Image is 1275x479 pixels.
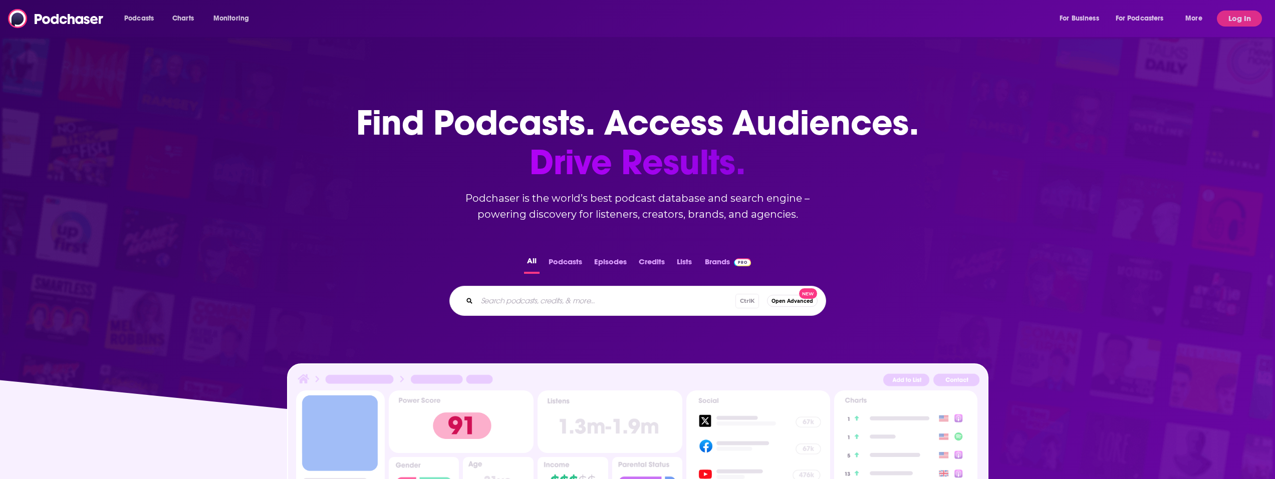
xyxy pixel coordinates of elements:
button: Credits [636,254,668,274]
img: Podchaser Pro [734,258,751,266]
span: Open Advanced [772,298,813,304]
input: Search podcasts, credits, & more... [477,293,735,309]
button: Episodes [591,254,630,274]
button: Log In [1217,11,1262,27]
button: open menu [117,11,167,27]
button: Podcasts [546,254,585,274]
span: Drive Results. [356,143,919,182]
h1: Find Podcasts. Access Audiences. [356,103,919,182]
button: open menu [1109,11,1178,27]
button: open menu [1178,11,1215,27]
button: open menu [206,11,262,27]
img: Podcast Insights Power score [389,390,534,453]
a: Charts [166,11,200,27]
a: BrandsPodchaser Pro [705,254,751,274]
span: For Business [1060,12,1099,26]
span: For Podcasters [1116,12,1164,26]
button: Open AdvancedNew [767,295,818,307]
button: open menu [1053,11,1112,27]
span: Podcasts [124,12,154,26]
button: Lists [674,254,695,274]
h2: Podchaser is the world’s best podcast database and search engine – powering discovery for listene... [437,190,838,222]
span: Charts [172,12,194,26]
button: All [524,254,540,274]
span: Ctrl K [735,294,759,308]
div: Search podcasts, credits, & more... [449,286,826,316]
img: Podcast Insights Header [296,372,979,390]
span: More [1185,12,1202,26]
span: New [799,288,817,299]
img: Podcast Insights Listens [538,390,682,453]
img: Podchaser - Follow, Share and Rate Podcasts [8,9,104,28]
span: Monitoring [213,12,249,26]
